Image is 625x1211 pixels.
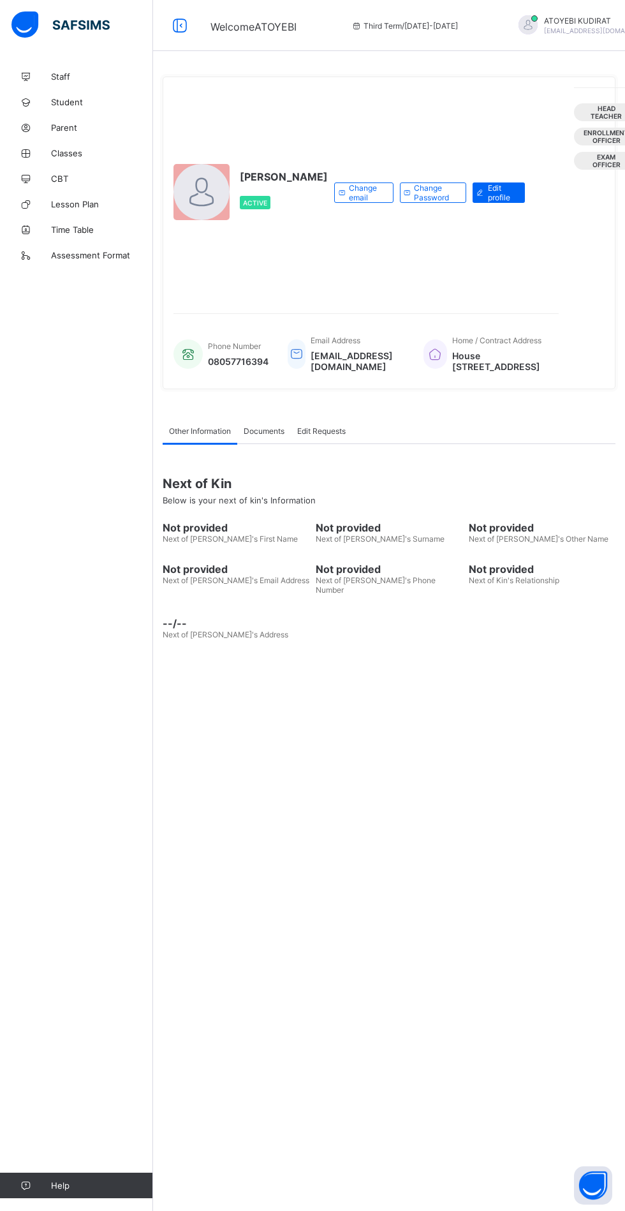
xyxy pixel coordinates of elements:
span: 08057716394 [208,356,268,367]
span: Edit Requests [297,426,346,436]
span: Change email [349,183,383,202]
span: Not provided [316,521,462,534]
span: Lesson Plan [51,199,153,209]
span: session/term information [351,21,458,31]
span: Phone Number [208,341,261,351]
span: Next of [PERSON_NAME]'s Phone Number [316,576,436,595]
span: Documents [244,426,284,436]
span: Welcome ATOYEBI [210,20,297,33]
span: Not provided [163,563,309,576]
span: Not provided [469,521,615,534]
span: Next of [PERSON_NAME]'s Email Address [163,576,309,585]
span: Staff [51,71,153,82]
span: Assessment Format [51,250,153,260]
span: Parent [51,123,153,133]
span: Edit profile [488,183,515,202]
span: Home / Contract Address [452,336,541,345]
span: --/-- [163,617,309,630]
span: Next of [PERSON_NAME]'s First Name [163,534,298,544]
span: Student [51,97,153,107]
button: Open asap [574,1166,612,1205]
span: Classes [51,148,153,158]
span: Help [51,1180,152,1191]
span: Not provided [469,563,615,576]
span: Time Table [51,225,153,235]
span: Email Address [311,336,360,345]
span: Other Information [169,426,231,436]
span: Next of [PERSON_NAME]'s Surname [316,534,445,544]
span: CBT [51,174,153,184]
img: safsims [11,11,110,38]
span: [EMAIL_ADDRESS][DOMAIN_NAME] [311,350,404,372]
span: Active [243,199,267,207]
span: Not provided [163,521,309,534]
span: [PERSON_NAME] [240,170,328,183]
span: Next of Kin [163,476,615,491]
span: House [STREET_ADDRESS] [452,350,546,372]
span: Next of [PERSON_NAME]'s Other Name [469,534,608,544]
span: Change Password [414,183,456,202]
span: Next of Kin's Relationship [469,576,559,585]
span: Not provided [316,563,462,576]
span: Below is your next of kin's Information [163,495,316,505]
span: Next of [PERSON_NAME]'s Address [163,630,288,639]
